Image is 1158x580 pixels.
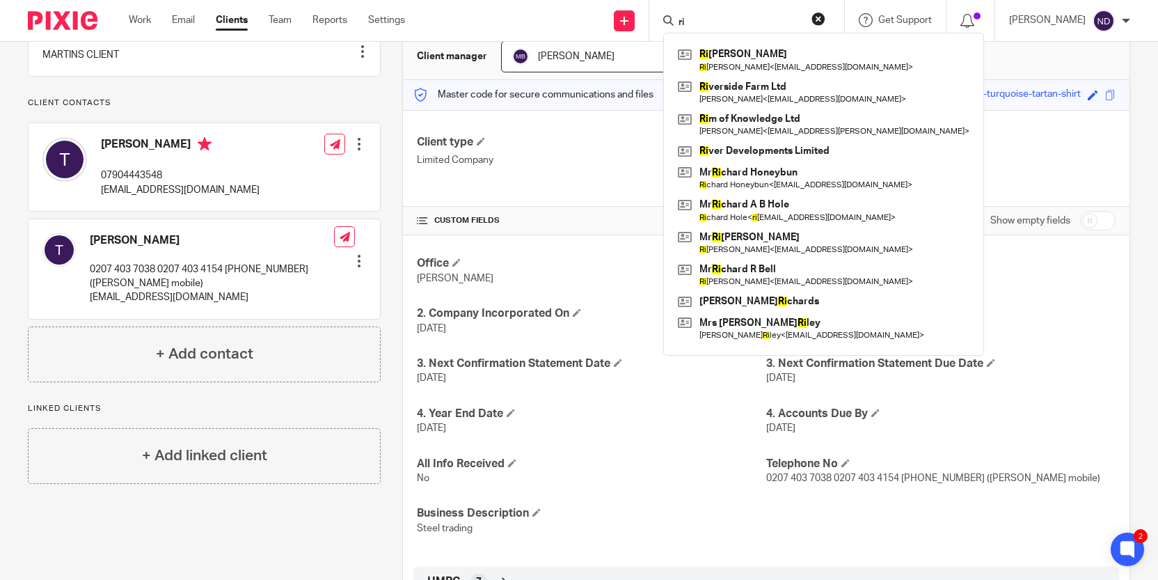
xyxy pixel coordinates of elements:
[129,13,151,27] a: Work
[878,15,932,25] span: Get Support
[1134,529,1148,543] div: 2
[417,423,446,433] span: [DATE]
[417,324,446,334] span: [DATE]
[417,153,766,167] p: Limited Company
[90,290,334,304] p: [EMAIL_ADDRESS][DOMAIN_NAME]
[417,407,766,421] h4: 4. Year End Date
[417,506,766,521] h4: Business Description
[512,48,529,65] img: svg%3E
[417,473,429,483] span: No
[766,457,1116,471] h4: Telephone No
[312,13,347,27] a: Reports
[766,407,1116,421] h4: 4. Accounts Due By
[368,13,405,27] a: Settings
[417,306,766,321] h4: 2. Company Incorporated On
[172,13,195,27] a: Email
[811,12,825,26] button: Clear
[1009,13,1086,27] p: [PERSON_NAME]
[766,373,795,383] span: [DATE]
[990,214,1070,228] label: Show empty fields
[101,137,260,155] h4: [PERSON_NAME]
[101,183,260,197] p: [EMAIL_ADDRESS][DOMAIN_NAME]
[417,356,766,371] h4: 3. Next Confirmation Statement Date
[417,135,766,150] h4: Client type
[417,215,766,226] h4: CUSTOM FIELDS
[42,137,87,182] img: svg%3E
[90,233,334,248] h4: [PERSON_NAME]
[198,137,212,151] i: Primary
[42,233,76,267] img: svg%3E
[766,356,1116,371] h4: 3. Next Confirmation Statement Due Date
[216,13,248,27] a: Clients
[417,373,446,383] span: [DATE]
[417,274,493,283] span: [PERSON_NAME]
[28,403,381,414] p: Linked clients
[677,17,802,29] input: Search
[269,13,292,27] a: Team
[417,256,766,271] h4: Office
[101,168,260,182] p: 07904443548
[955,87,1081,103] div: glazed-turquoise-tartan-shirt
[28,11,97,30] img: Pixie
[142,445,267,467] h4: + Add linked client
[766,473,1100,483] span: 0207 403 7038 0207 403 4154 [PHONE_NUMBER] ([PERSON_NAME] mobile)
[156,343,253,365] h4: + Add contact
[413,88,653,102] p: Master code for secure communications and files
[766,423,795,433] span: [DATE]
[417,49,487,63] h3: Client manager
[417,457,766,471] h4: All Info Received
[538,52,614,61] span: [PERSON_NAME]
[1093,10,1115,32] img: svg%3E
[28,97,381,109] p: Client contacts
[417,524,473,533] span: Steel trading
[90,262,334,291] p: 0207 403 7038 0207 403 4154 [PHONE_NUMBER] ([PERSON_NAME] mobile)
